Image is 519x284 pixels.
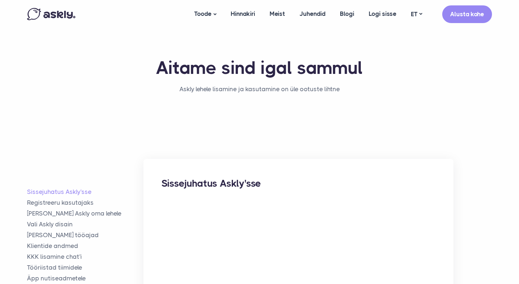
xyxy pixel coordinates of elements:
[27,199,143,207] a: Registreeru kasutajaks
[27,8,75,20] img: Askly
[146,58,373,79] h1: Aitame sind igal sammul
[27,253,143,261] a: KKK lisamine chat'i
[442,5,492,23] a: Alusta kohe
[179,84,340,94] li: Askly lehele lisamine ja kasutamine on üle ootuste lihtne
[179,84,340,102] nav: breadcrumb
[27,209,143,218] a: [PERSON_NAME] Askly oma lehele
[404,9,429,19] a: ET
[27,242,143,250] a: Klientide andmed
[27,220,143,228] a: Vali Askly disain
[27,263,143,272] a: Tööriistad tiimidele
[27,231,143,239] a: [PERSON_NAME] tööajad
[27,188,143,196] a: Sissejuhatus Askly'sse
[161,177,435,190] h2: Sissejuhatus Askly'sse
[27,274,143,283] a: Äpp nutiseadmetele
